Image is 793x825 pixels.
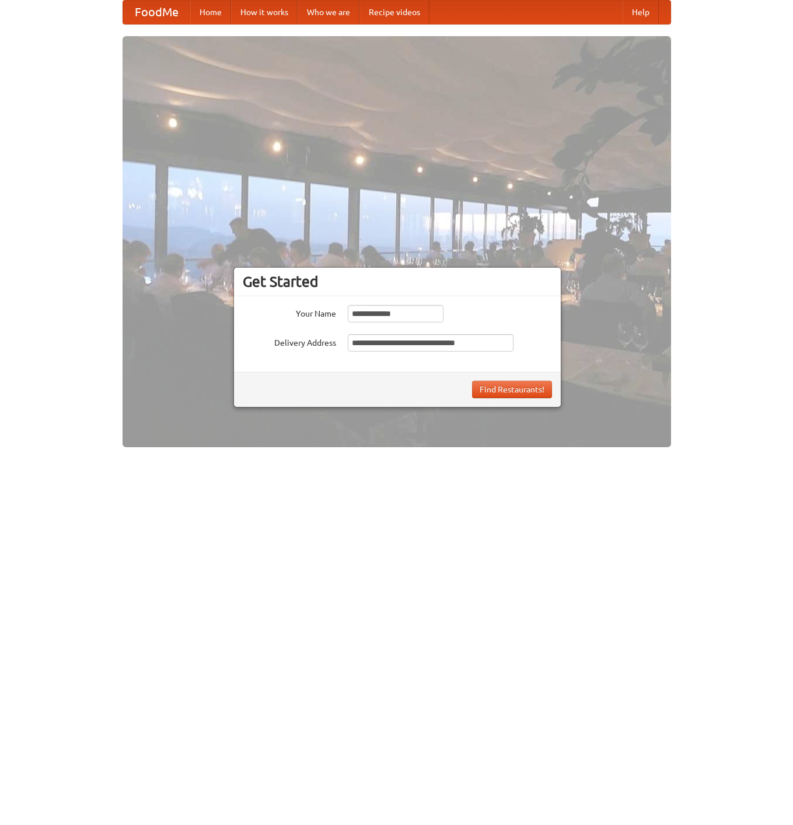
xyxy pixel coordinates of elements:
a: Help [623,1,659,24]
label: Delivery Address [243,334,336,349]
label: Your Name [243,305,336,320]
button: Find Restaurants! [472,381,552,398]
a: How it works [231,1,298,24]
a: Home [190,1,231,24]
h3: Get Started [243,273,552,290]
a: Who we are [298,1,359,24]
a: FoodMe [123,1,190,24]
a: Recipe videos [359,1,429,24]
